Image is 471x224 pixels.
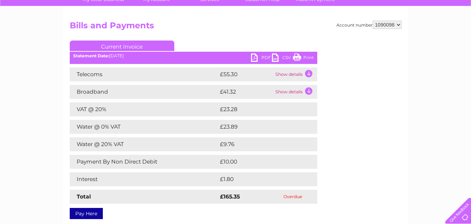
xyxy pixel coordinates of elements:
[218,155,303,169] td: £10.00
[70,137,218,151] td: Water @ 20% VAT
[448,30,464,35] a: Log out
[385,30,406,35] a: Telecoms
[218,102,303,116] td: £23.28
[70,85,218,99] td: Broadband
[77,193,91,200] strong: Total
[70,102,218,116] td: VAT @ 20%
[251,53,272,64] a: PDF
[218,172,301,186] td: £1.80
[220,193,240,200] strong: £165.35
[70,120,218,134] td: Water @ 0% VAT
[348,30,362,35] a: Water
[340,3,388,12] a: 0333 014 3131
[293,53,314,64] a: Print
[218,137,301,151] td: £9.76
[70,41,174,51] a: Current Invoice
[272,53,293,64] a: CSV
[70,21,402,34] h2: Bills and Payments
[425,30,442,35] a: Contact
[73,53,109,58] b: Statement Date:
[410,30,420,35] a: Blog
[70,208,103,219] a: Pay Here
[218,85,274,99] td: £41.32
[16,18,52,39] img: logo.png
[71,4,401,34] div: Clear Business is a trading name of Verastar Limited (registered in [GEOGRAPHIC_DATA] No. 3667643...
[70,53,317,58] div: [DATE]
[274,85,317,99] td: Show details
[70,155,218,169] td: Payment By Non Direct Debit
[218,67,274,81] td: £55.30
[269,190,317,204] td: Overdue
[70,172,218,186] td: Interest
[70,67,218,81] td: Telecoms
[366,30,381,35] a: Energy
[336,21,402,29] div: Account number
[274,67,317,81] td: Show details
[218,120,303,134] td: £23.89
